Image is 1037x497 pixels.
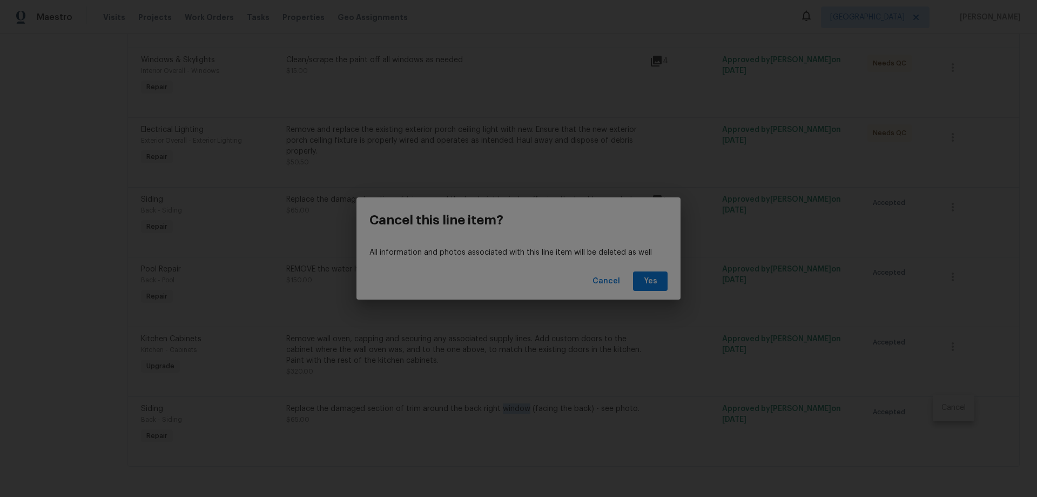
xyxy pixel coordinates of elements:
span: Yes [642,275,659,288]
button: Cancel [588,271,624,291]
span: Cancel [592,275,620,288]
p: All information and photos associated with this line item will be deleted as well [369,247,668,259]
button: Yes [633,271,668,291]
h3: Cancel this line item? [369,213,503,228]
